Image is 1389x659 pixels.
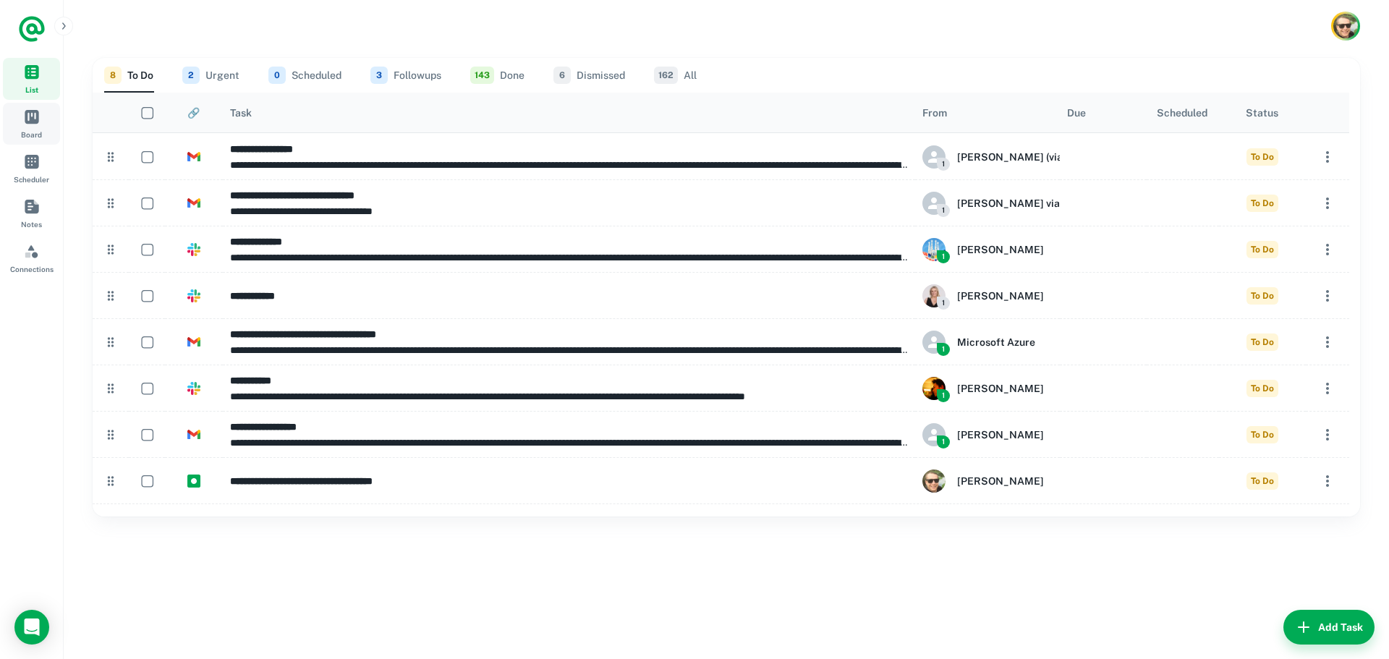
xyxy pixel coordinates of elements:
[1246,426,1278,443] span: To Do
[922,377,946,400] img: 7573468947860_63d4b0ca22d414bda837_72.png
[1246,195,1278,212] span: To Do
[14,610,49,645] div: Load Chat
[922,238,946,261] img: 3985750522677_803a9ac21c54668bb910_72.png
[3,237,60,279] a: Connections
[470,58,524,93] button: Done
[1283,610,1375,645] button: Add Task
[21,129,42,140] span: Board
[3,58,60,100] a: List
[937,389,950,402] span: 1
[25,84,38,95] span: List
[3,192,60,234] a: Notes
[268,67,286,84] span: 0
[922,423,1044,446] div: Binbing Zhang
[21,218,42,230] span: Notes
[268,58,341,93] button: Scheduled
[922,192,1084,215] div: Ross Howard via Miro
[957,473,1044,489] h6: [PERSON_NAME]
[1246,148,1278,166] span: To Do
[957,149,1130,165] h6: [PERSON_NAME] (via Google Drive)
[187,382,200,395] img: https://app.briefmatic.com/assets/integrations/slack.png
[922,284,946,307] img: 8976284532787_c011994fe034ccbbb8e4_72.jpg
[957,380,1044,396] h6: [PERSON_NAME]
[1246,287,1278,305] span: To Do
[937,343,950,356] span: 1
[957,288,1044,304] h6: [PERSON_NAME]
[104,67,122,84] span: 8
[922,145,1130,169] div: Mara Fisher (via Google Drive)
[10,263,54,275] span: Connections
[370,58,441,93] button: Followups
[370,67,388,84] span: 3
[1246,333,1278,351] span: To Do
[937,297,950,310] span: 1
[1157,107,1207,119] div: Scheduled
[922,284,1044,307] div: Kate Smith
[922,331,1035,354] div: Microsoft Azure
[937,250,950,263] span: 1
[957,242,1044,258] h6: [PERSON_NAME]
[187,243,200,256] img: https://app.briefmatic.com/assets/integrations/slack.png
[17,14,46,43] a: Logo
[957,427,1044,443] h6: [PERSON_NAME]
[1246,380,1278,397] span: To Do
[187,150,200,163] img: https://app.briefmatic.com/assets/integrations/gmail.png
[182,58,239,93] button: Urgent
[1067,107,1086,119] div: Due
[187,289,200,302] img: https://app.briefmatic.com/assets/integrations/slack.png
[654,67,678,84] span: 162
[553,67,571,84] span: 6
[937,435,950,448] span: 1
[922,377,1044,400] div: Philip Chan
[1246,107,1278,119] div: Status
[187,336,200,349] img: https://app.briefmatic.com/assets/integrations/gmail.png
[1246,241,1278,258] span: To Do
[187,428,200,441] img: https://app.briefmatic.com/assets/integrations/gmail.png
[937,204,950,217] span: 1
[14,174,49,185] span: Scheduler
[957,195,1084,211] h6: [PERSON_NAME] via Miro
[1333,14,1358,38] img: Karl Chaffey
[937,158,950,171] span: 1
[922,469,1044,493] div: Karl Chaffey
[187,197,200,210] img: https://app.briefmatic.com/assets/integrations/gmail.png
[922,107,947,119] div: From
[187,475,200,488] img: https://app.briefmatic.com/assets/integrations/manual.png
[1331,12,1360,41] button: Account button
[470,67,494,84] span: 143
[553,58,625,93] button: Dismissed
[3,103,60,145] a: Board
[922,238,1044,261] div: Daniel Walters
[922,469,946,493] img: ACg8ocJxtPgxB9CwYcqxNp3NkXOFiKU7BGaeZYnb2BbodbsujUE4LIc=s96-c
[1246,472,1278,490] span: To Do
[104,58,153,93] button: To Do
[187,107,200,119] div: 🔗
[230,107,252,119] div: Task
[957,334,1035,350] h6: Microsoft Azure
[654,58,697,93] button: All
[3,148,60,190] a: Scheduler
[182,67,200,84] span: 2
